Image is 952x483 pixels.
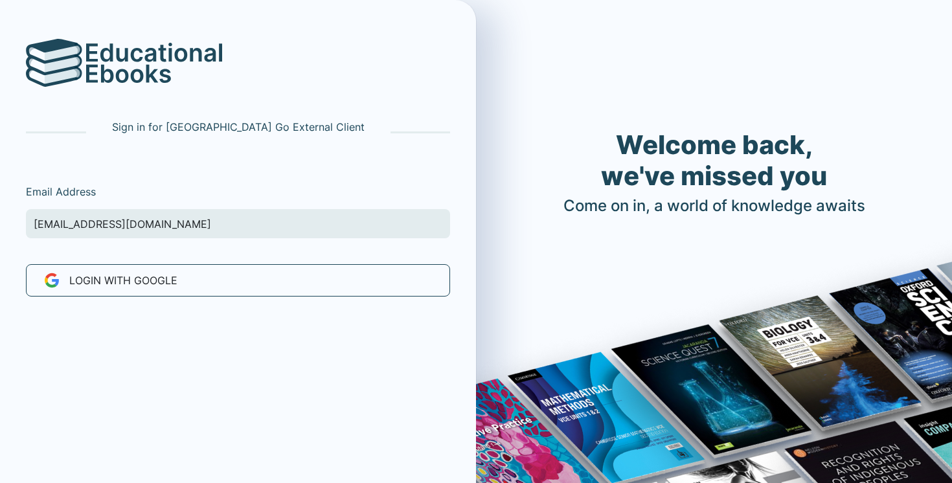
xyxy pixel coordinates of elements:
img: logo.svg [26,39,83,87]
label: Email Address [26,184,96,199]
h4: Come on in, a world of knowledge awaits [563,197,865,216]
p: Sign in for [GEOGRAPHIC_DATA] Go External Client [112,119,365,135]
h1: Welcome back, we've missed you [563,129,865,192]
button: LOGIN WITH Google [26,264,450,297]
img: new-google-favicon.svg [34,273,60,288]
img: logo-text.svg [86,43,222,83]
span: LOGIN WITH Google [69,273,177,288]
